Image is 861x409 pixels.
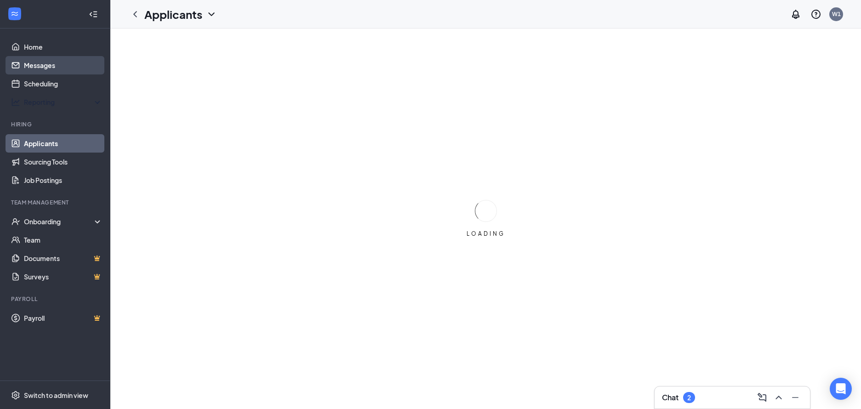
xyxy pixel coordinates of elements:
a: Job Postings [24,171,103,189]
button: ChevronUp [771,390,786,405]
div: W1 [832,10,841,18]
svg: Minimize [790,392,801,403]
svg: QuestionInfo [810,9,821,20]
div: Hiring [11,120,101,128]
a: Applicants [24,134,103,153]
svg: ChevronLeft [130,9,141,20]
svg: WorkstreamLogo [10,9,19,18]
div: Open Intercom Messenger [830,378,852,400]
div: Onboarding [24,217,95,226]
svg: ChevronDown [206,9,217,20]
svg: Analysis [11,97,20,107]
h3: Chat [662,392,679,403]
a: Team [24,231,103,249]
svg: ChevronUp [773,392,784,403]
div: Payroll [11,295,101,303]
div: Switch to admin view [24,391,88,400]
h1: Applicants [144,6,202,22]
a: Scheduling [24,74,103,93]
a: SurveysCrown [24,267,103,286]
svg: Notifications [790,9,801,20]
div: LOADING [463,230,509,238]
a: Home [24,38,103,56]
button: Minimize [788,390,803,405]
svg: Collapse [89,10,98,19]
a: DocumentsCrown [24,249,103,267]
div: Team Management [11,199,101,206]
div: Reporting [24,97,103,107]
svg: Settings [11,391,20,400]
button: ComposeMessage [755,390,770,405]
a: PayrollCrown [24,309,103,327]
svg: ComposeMessage [757,392,768,403]
div: 2 [687,394,691,402]
a: Sourcing Tools [24,153,103,171]
a: Messages [24,56,103,74]
svg: UserCheck [11,217,20,226]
